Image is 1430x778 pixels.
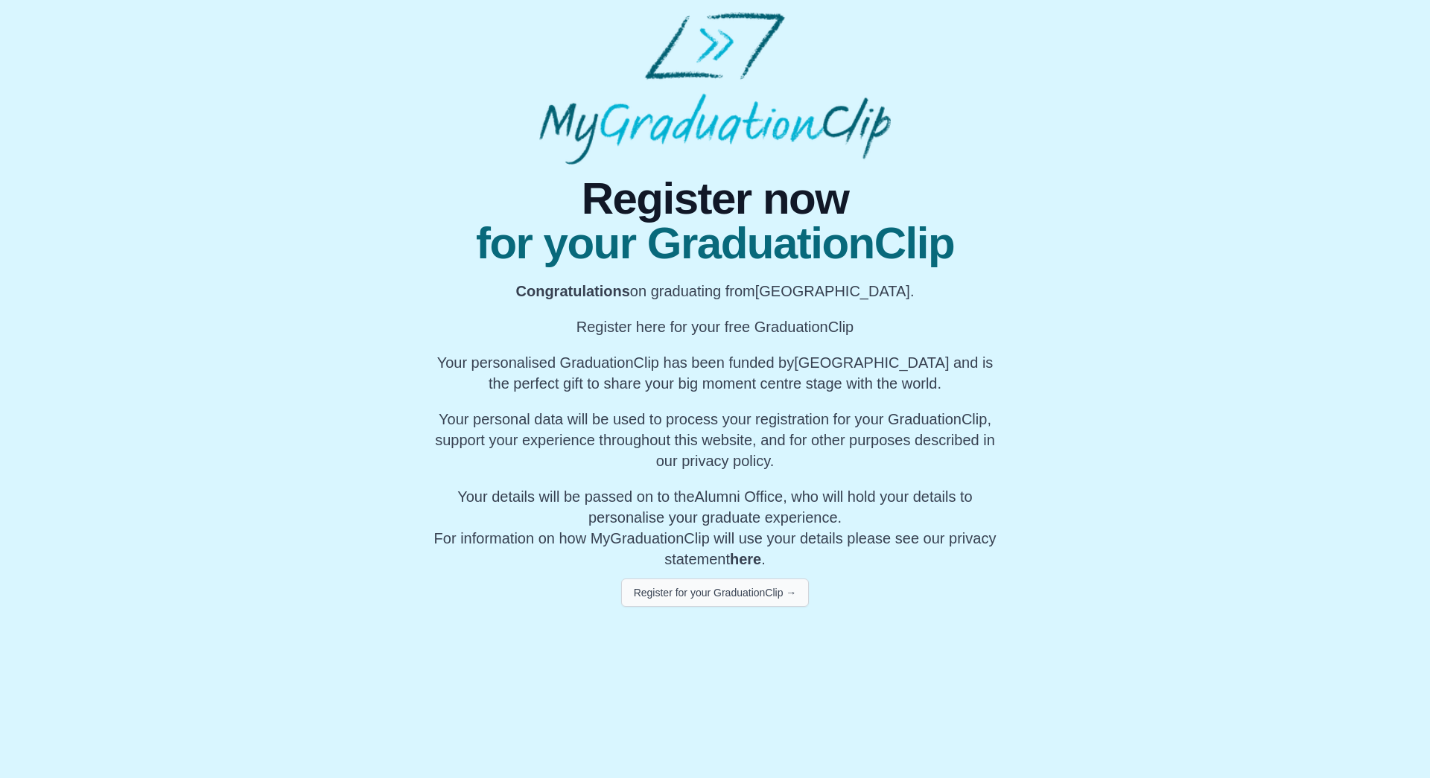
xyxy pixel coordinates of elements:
p: Your personal data will be used to process your registration for your GraduationClip, support you... [429,409,1001,471]
span: for your GraduationClip [429,221,1001,266]
span: For information on how MyGraduationClip will use your details please see our privacy statement . [434,488,997,567]
span: Register now [429,176,1001,221]
p: Your personalised GraduationClip has been funded by [GEOGRAPHIC_DATA] and is the perfect gift to ... [429,352,1001,394]
p: on graduating from [GEOGRAPHIC_DATA]. [429,281,1001,302]
a: here [730,551,761,567]
button: Register for your GraduationClip → [621,578,810,607]
p: Register here for your free GraduationClip [429,316,1001,337]
span: Alumni Office [695,488,784,505]
img: MyGraduationClip [539,12,891,165]
span: Your details will be passed on to the , who will hold your details to personalise your graduate e... [457,488,973,526]
b: Congratulations [516,283,630,299]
